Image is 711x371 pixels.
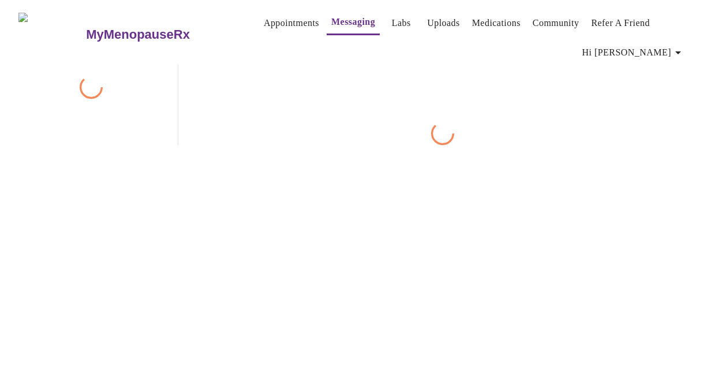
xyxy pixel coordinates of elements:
[578,41,690,64] button: Hi [PERSON_NAME]
[528,12,584,35] button: Community
[327,10,380,35] button: Messaging
[18,13,85,56] img: MyMenopauseRx Logo
[582,44,685,61] span: Hi [PERSON_NAME]
[259,12,324,35] button: Appointments
[467,12,525,35] button: Medications
[586,12,654,35] button: Refer a Friend
[427,15,460,31] a: Uploads
[591,15,650,31] a: Refer a Friend
[422,12,465,35] button: Uploads
[331,14,375,30] a: Messaging
[264,15,319,31] a: Appointments
[85,14,236,55] a: MyMenopauseRx
[533,15,579,31] a: Community
[472,15,521,31] a: Medications
[383,12,420,35] button: Labs
[86,27,190,42] h3: MyMenopauseRx
[392,15,411,31] a: Labs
